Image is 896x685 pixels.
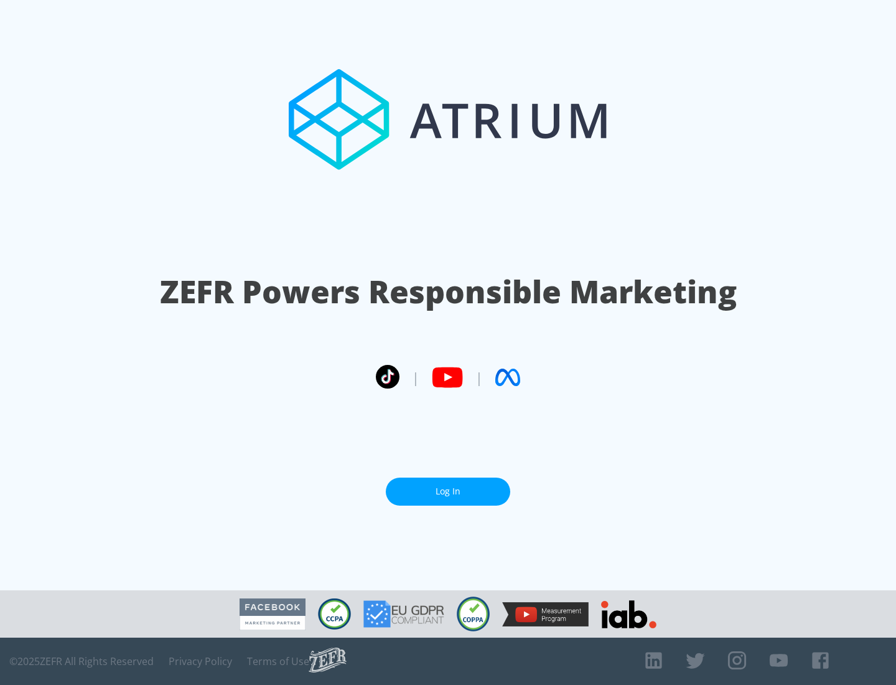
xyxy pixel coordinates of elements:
h1: ZEFR Powers Responsible Marketing [160,270,737,313]
img: CCPA Compliant [318,598,351,630]
img: COPPA Compliant [457,597,490,631]
img: GDPR Compliant [363,600,444,628]
a: Log In [386,478,510,506]
img: YouTube Measurement Program [502,602,589,626]
span: | [475,368,483,387]
img: Facebook Marketing Partner [240,598,306,630]
span: © 2025 ZEFR All Rights Reserved [9,655,154,668]
a: Terms of Use [247,655,309,668]
a: Privacy Policy [169,655,232,668]
span: | [412,368,419,387]
img: IAB [601,600,656,628]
